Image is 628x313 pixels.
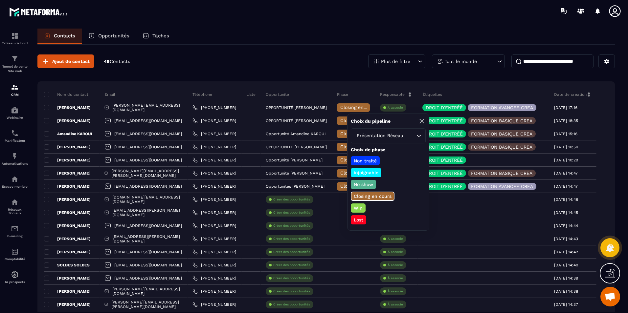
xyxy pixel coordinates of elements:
p: Opportunités [PERSON_NAME] [266,184,325,189]
p: Date de création [554,92,587,97]
p: DROIT D'ENTRÉÉ [426,171,463,176]
a: [PHONE_NUMBER] [192,105,236,110]
a: [PHONE_NUMBER] [192,289,236,294]
p: Non traité [353,157,378,164]
p: Lost [353,217,364,223]
p: No show [353,181,374,188]
img: scheduler [11,129,19,137]
a: [PHONE_NUMBER] [192,197,236,202]
a: formationformationTunnel de vente Site web [2,50,28,78]
p: FORMATION AVANCEE CREA [471,105,533,110]
p: Webinaire [2,116,28,119]
a: [PHONE_NUMBER] [192,262,236,268]
img: formation [11,55,19,63]
img: formation [11,83,19,91]
p: [DATE] 15:16 [554,132,577,136]
p: Choix du pipeline [351,118,391,124]
p: FORMATION BASIQUE CREA [471,171,532,176]
p: Étiquettes [422,92,442,97]
a: [PHONE_NUMBER] [192,131,236,136]
p: FORMATION BASIQUE CREA [471,145,532,149]
p: Automatisations [2,162,28,165]
span: Ajout de contact [52,58,90,65]
img: email [11,225,19,233]
a: [PHONE_NUMBER] [192,171,236,176]
img: formation [11,32,19,40]
p: 49 [104,58,130,65]
p: Créer des opportunités [273,289,310,294]
p: [PERSON_NAME] [44,144,91,150]
a: schedulerschedulerPlanificateur [2,124,28,147]
span: Closing en cours [340,144,378,149]
p: [PERSON_NAME] [44,236,91,241]
p: [PERSON_NAME] [44,197,91,202]
p: Créer des opportunités [273,197,310,202]
p: Opportunité [PERSON_NAME] [266,171,323,176]
p: Téléphone [192,92,212,97]
a: [PHONE_NUMBER] [192,157,236,163]
p: [PERSON_NAME] [44,289,91,294]
span: Contacts [110,59,130,64]
p: [DATE] 18:35 [554,118,578,123]
p: [PERSON_NAME] [44,184,91,189]
p: Planificateur [2,139,28,142]
p: FORMATION AVANCEE CREA [471,184,533,189]
p: [DATE] 14:44 [554,223,578,228]
p: À associe [388,289,403,294]
p: À associe [388,276,403,281]
p: DROIT D'ENTRÉÉ [426,118,463,123]
img: logo [9,6,68,18]
p: Liste [246,92,256,97]
p: [PERSON_NAME] [44,118,91,123]
p: Opportunité Amandine KAROUI [266,132,326,136]
div: Ouvrir le chat [600,287,620,306]
p: [DATE] 14:42 [554,250,578,254]
span: Closing en cours [340,157,378,162]
p: OPPORTUNITÉ [PERSON_NAME] [266,118,327,123]
p: À associe [388,302,403,307]
p: [DATE] 14:46 [554,197,578,202]
p: DROIT D'ENTRÉÉ [426,132,463,136]
p: [PERSON_NAME] [44,276,91,281]
a: [PHONE_NUMBER] [192,184,236,189]
span: Closing en cours [340,118,378,123]
p: Tableau de bord [2,41,28,45]
p: Créer des opportunités [273,210,310,215]
a: [PHONE_NUMBER] [192,249,236,255]
a: [PHONE_NUMBER] [192,210,236,215]
p: Email [104,92,115,97]
span: Closing en cours [340,105,378,110]
img: automations [11,152,19,160]
a: [PHONE_NUMBER] [192,302,236,307]
p: [DATE] 14:37 [554,302,578,307]
button: Ajout de contact [37,54,94,68]
p: [DATE] 14:39 [554,276,578,281]
p: injoignable [353,169,379,176]
p: Tâches [152,33,169,39]
span: Closing en cours [340,131,378,136]
img: automations [11,271,19,279]
p: À associe [388,237,403,241]
p: [DATE] 14:45 [554,210,578,215]
div: Search for option [351,128,426,143]
p: Amandine KAROUI [44,131,92,136]
p: Créer des opportunités [273,263,310,267]
span: Closing en cours [340,183,378,189]
p: [DATE] 10:29 [554,158,578,162]
p: DROIT D'ENTRÉÉ [426,158,463,162]
p: Plus de filtre [381,59,410,64]
p: [PERSON_NAME] [44,157,91,163]
p: Créer des opportunités [273,250,310,254]
a: Contacts [37,29,82,44]
p: Espace membre [2,185,28,188]
p: DROIT D'ENTRÉÉ [426,145,463,149]
a: [PHONE_NUMBER] [192,118,236,123]
a: [PHONE_NUMBER] [192,236,236,241]
a: Opportunités [82,29,136,44]
p: [DATE] 14:47 [554,184,578,189]
span: Closing en cours [340,170,378,176]
p: Tout le monde [445,59,477,64]
p: [DATE] 14:38 [554,289,578,294]
p: Nom du contact [44,92,88,97]
p: [PERSON_NAME] [44,210,91,215]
